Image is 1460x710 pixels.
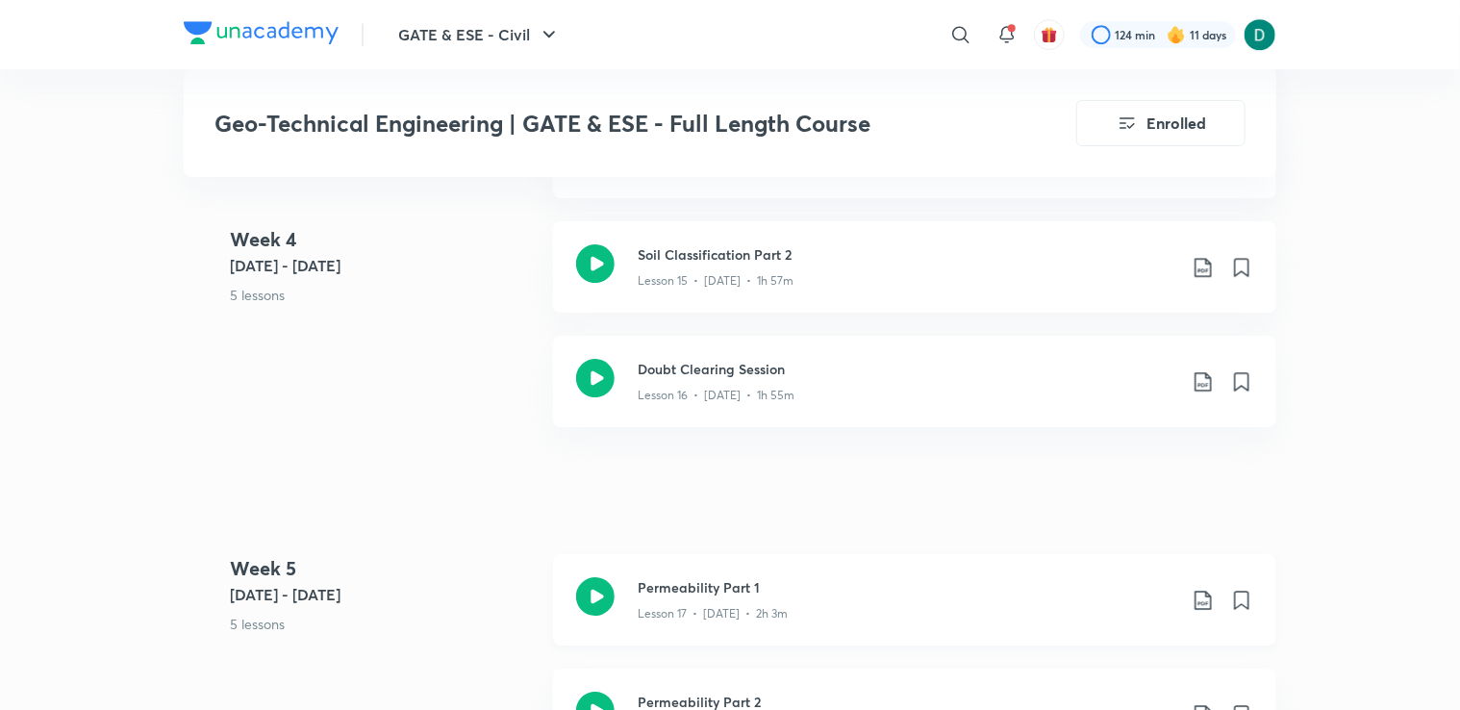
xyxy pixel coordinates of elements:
[638,359,1176,379] h3: Doubt Clearing Session
[553,336,1276,450] a: Doubt Clearing SessionLesson 16 • [DATE] • 1h 55m
[1041,26,1058,43] img: avatar
[638,244,1176,265] h3: Soil Classification Part 2
[184,21,339,44] img: Company Logo
[230,226,538,255] h4: Week 4
[230,554,538,583] h4: Week 5
[1244,18,1276,51] img: Diksha Mishra
[638,387,794,404] p: Lesson 16 • [DATE] • 1h 55m
[214,110,968,138] h3: Geo-Technical Engineering | GATE & ESE - Full Length Course
[638,272,793,290] p: Lesson 15 • [DATE] • 1h 57m
[230,255,538,278] h5: [DATE] - [DATE]
[230,583,538,606] h5: [DATE] - [DATE]
[230,614,538,634] p: 5 lessons
[1167,25,1186,44] img: streak
[1076,100,1246,146] button: Enrolled
[553,554,1276,669] a: Permeability Part 1Lesson 17 • [DATE] • 2h 3m
[184,21,339,49] a: Company Logo
[638,577,1176,597] h3: Permeability Part 1
[553,221,1276,336] a: Soil Classification Part 2Lesson 15 • [DATE] • 1h 57m
[230,286,538,306] p: 5 lessons
[387,15,572,54] button: GATE & ESE - Civil
[638,605,788,622] p: Lesson 17 • [DATE] • 2h 3m
[1034,19,1065,50] button: avatar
